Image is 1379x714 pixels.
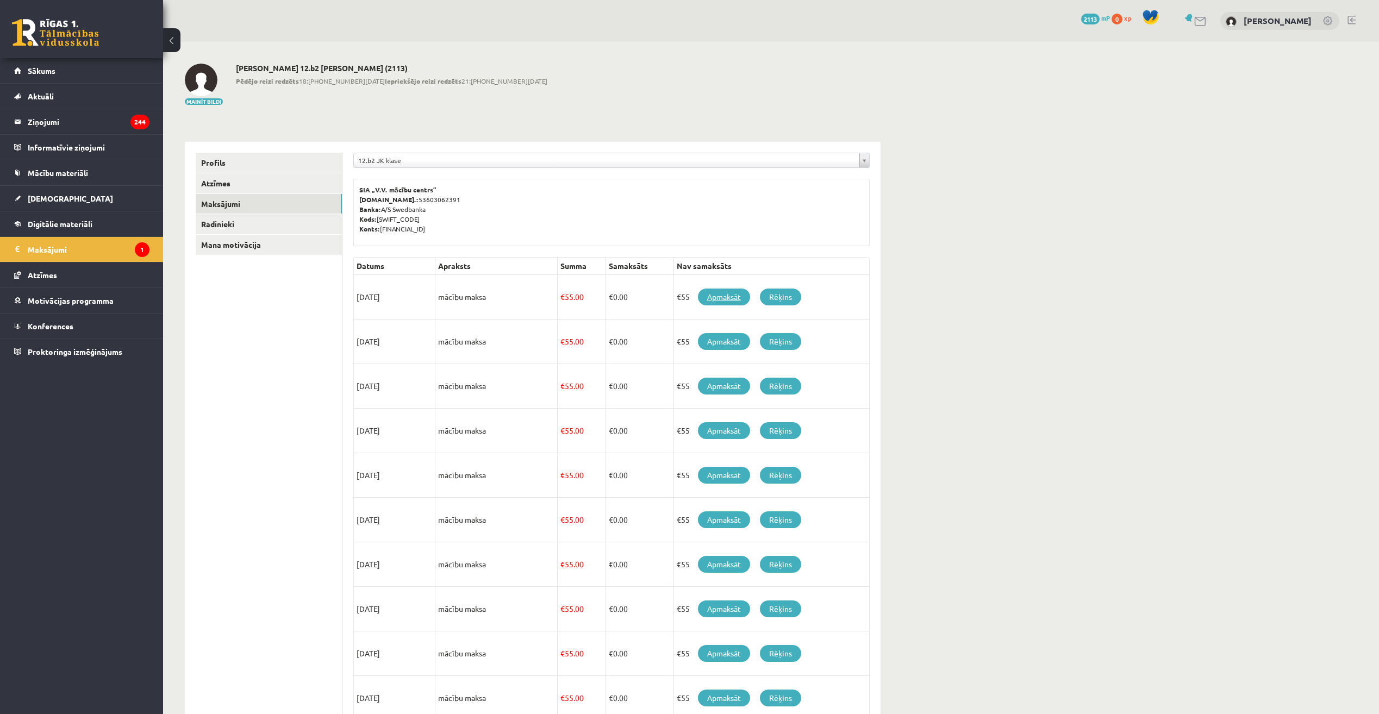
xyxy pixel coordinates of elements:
[435,258,558,275] th: Apraksts
[14,237,149,262] a: Maksājumi1
[385,77,461,85] b: Iepriekšējo reizi redzēts
[560,425,565,435] span: €
[14,314,149,339] a: Konferences
[609,470,613,480] span: €
[1226,16,1237,27] img: Armands Ņesterovičs
[185,64,217,96] img: Armands Ņesterovičs
[698,645,750,662] a: Apmaksāt
[558,258,606,275] th: Summa
[14,109,149,134] a: Ziņojumi244
[14,58,149,83] a: Sākums
[435,275,558,320] td: mācību maksa
[28,135,149,160] legend: Informatīvie ziņojumi
[435,453,558,498] td: mācību maksa
[358,153,855,167] span: 12.b2 JK klase
[673,631,869,676] td: €55
[236,64,547,73] h2: [PERSON_NAME] 12.b2 [PERSON_NAME] (2113)
[354,453,435,498] td: [DATE]
[1101,14,1110,22] span: mP
[354,498,435,542] td: [DATE]
[28,347,122,356] span: Proktoringa izmēģinājums
[196,173,342,193] a: Atzīmes
[185,98,223,105] button: Mainīt bildi
[435,587,558,631] td: mācību maksa
[28,168,88,178] span: Mācību materiāli
[28,321,73,331] span: Konferences
[14,211,149,236] a: Digitālie materiāli
[354,542,435,587] td: [DATE]
[196,153,342,173] a: Profils
[28,296,114,305] span: Motivācijas programma
[698,690,750,706] a: Apmaksāt
[606,409,673,453] td: 0.00
[558,320,606,364] td: 55.00
[354,587,435,631] td: [DATE]
[560,515,565,524] span: €
[673,320,869,364] td: €55
[354,153,869,167] a: 12.b2 JK klase
[609,515,613,524] span: €
[673,542,869,587] td: €55
[760,289,801,305] a: Rēķins
[558,275,606,320] td: 55.00
[609,336,613,346] span: €
[698,333,750,350] a: Apmaksāt
[609,381,613,391] span: €
[560,693,565,703] span: €
[28,219,92,229] span: Digitālie materiāli
[196,194,342,214] a: Maksājumi
[606,587,673,631] td: 0.00
[760,690,801,706] a: Rēķins
[359,195,419,204] b: [DOMAIN_NAME].:
[560,470,565,480] span: €
[606,542,673,587] td: 0.00
[196,235,342,255] a: Mana motivācija
[28,237,149,262] legend: Maksājumi
[673,453,869,498] td: €55
[606,453,673,498] td: 0.00
[558,498,606,542] td: 55.00
[609,648,613,658] span: €
[12,19,99,46] a: Rīgas 1. Tālmācības vidusskola
[609,604,613,613] span: €
[698,378,750,394] a: Apmaksāt
[14,262,149,287] a: Atzīmes
[609,425,613,435] span: €
[435,409,558,453] td: mācību maksa
[435,542,558,587] td: mācību maksa
[760,645,801,662] a: Rēķins
[760,467,801,484] a: Rēķins
[354,258,435,275] th: Datums
[609,693,613,703] span: €
[196,214,342,234] a: Radinieki
[698,556,750,573] a: Apmaksāt
[28,91,54,101] span: Aktuāli
[760,511,801,528] a: Rēķins
[560,604,565,613] span: €
[1244,15,1312,26] a: [PERSON_NAME]
[698,511,750,528] a: Apmaksāt
[606,631,673,676] td: 0.00
[760,378,801,394] a: Rēķins
[698,422,750,439] a: Apmaksāt
[606,258,673,275] th: Samaksāts
[1081,14,1100,24] span: 2113
[560,381,565,391] span: €
[760,333,801,350] a: Rēķins
[354,320,435,364] td: [DATE]
[354,409,435,453] td: [DATE]
[359,185,437,194] b: SIA „V.V. mācību centrs”
[236,77,299,85] b: Pēdējo reizi redzēts
[28,193,113,203] span: [DEMOGRAPHIC_DATA]
[558,364,606,409] td: 55.00
[28,109,149,134] legend: Ziņojumi
[606,364,673,409] td: 0.00
[236,76,547,86] span: 18:[PHONE_NUMBER][DATE] 21:[PHONE_NUMBER][DATE]
[14,84,149,109] a: Aktuāli
[1112,14,1137,22] a: 0 xp
[28,270,57,280] span: Atzīmes
[359,224,380,233] b: Konts:
[558,453,606,498] td: 55.00
[354,364,435,409] td: [DATE]
[1112,14,1122,24] span: 0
